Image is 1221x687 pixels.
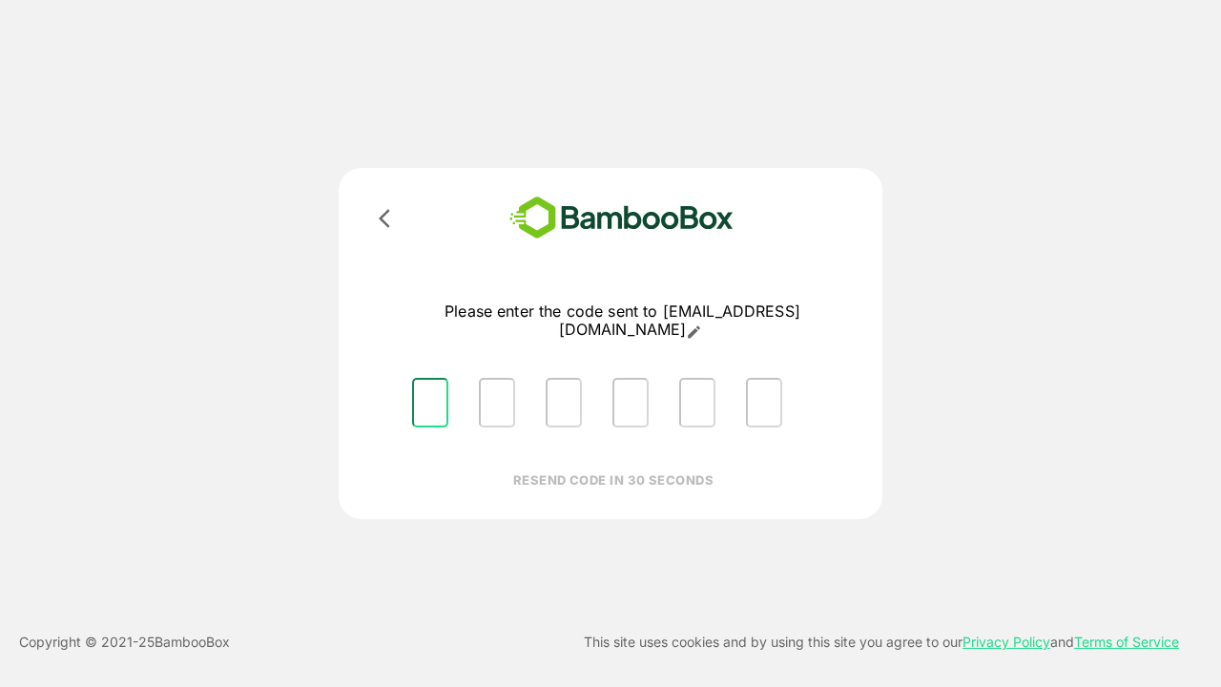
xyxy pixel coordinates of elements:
a: Privacy Policy [962,634,1050,650]
p: Copyright © 2021- 25 BambooBox [19,631,230,654]
input: Please enter OTP character 1 [412,378,448,427]
a: Terms of Service [1074,634,1179,650]
input: Please enter OTP character 4 [612,378,649,427]
p: This site uses cookies and by using this site you agree to our and [584,631,1179,654]
input: Please enter OTP character 3 [546,378,582,427]
input: Please enter OTP character 6 [746,378,782,427]
input: Please enter OTP character 2 [479,378,515,427]
input: Please enter OTP character 5 [679,378,715,427]
img: bamboobox [482,191,761,245]
p: Please enter the code sent to [EMAIL_ADDRESS][DOMAIN_NAME] [397,302,848,340]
